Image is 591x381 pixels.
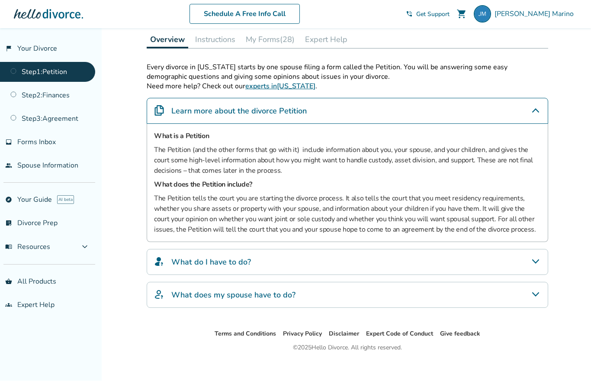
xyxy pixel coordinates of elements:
[5,139,12,146] span: inbox
[5,242,50,252] span: Resources
[17,138,56,147] span: Forms Inbox
[293,343,402,353] div: © 2025 Hello Divorce. All rights reserved.
[366,330,433,338] a: Expert Code of Conduct
[406,10,450,19] a: phone_in_talkGet Support
[5,197,12,203] span: explore
[406,11,413,18] span: phone_in_talk
[147,63,548,82] p: Every divorce in [US_STATE] starts by one spouse filing a form called the Petition. You will be a...
[5,302,12,309] span: groups
[456,9,467,19] span: shopping_cart
[147,82,548,91] p: Need more help? Check out our .
[147,31,188,49] button: Overview
[147,282,548,308] div: What does my spouse have to do?
[190,4,300,24] a: Schedule A Free Info Call
[154,131,541,142] h5: What is a Petition
[154,290,164,300] img: What does my spouse have to do?
[192,31,239,48] button: Instructions
[171,257,251,268] h4: What do I have to do?
[5,162,12,169] span: people
[242,31,298,48] button: My Forms(28)
[215,330,276,338] a: Terms and Conditions
[154,257,164,267] img: What do I have to do?
[495,10,577,19] span: [PERSON_NAME] Marino
[171,290,295,301] h4: What does my spouse have to do?
[154,194,541,235] p: The Petition tells the court you are starting the divorce process. It also tells the court that y...
[57,196,74,204] span: AI beta
[329,329,359,339] li: Disclaimer
[147,249,548,275] div: What do I have to do?
[154,180,541,190] h5: What does the Petition include?
[5,278,12,285] span: shopping_basket
[302,31,351,48] button: Expert Help
[5,220,12,227] span: list_alt_check
[245,82,315,91] a: experts in[US_STATE]
[283,330,322,338] a: Privacy Policy
[548,339,591,381] iframe: Chat Widget
[80,242,90,252] span: expand_more
[416,10,450,19] span: Get Support
[171,106,307,117] h4: Learn more about the divorce Petition
[440,329,480,339] li: Give feedback
[147,98,548,124] div: Learn more about the divorce Petition
[154,145,541,176] p: The Petition (and the other forms that go with it) include information about you, your spouse, an...
[5,45,12,52] span: flag_2
[154,106,164,116] img: Learn more about the divorce Petition
[474,6,491,23] img: jmarino949@gmail.com
[5,244,12,251] span: menu_book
